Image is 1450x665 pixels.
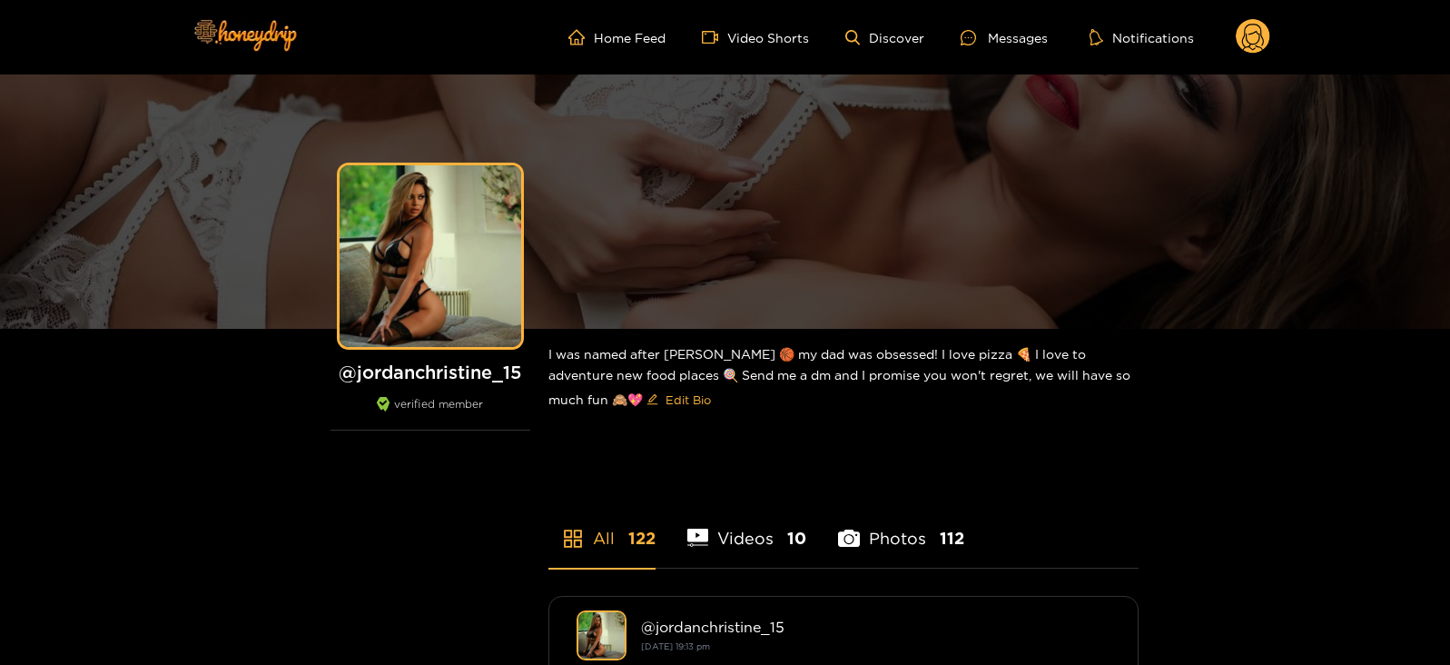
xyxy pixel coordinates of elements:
[702,29,809,45] a: Video Shorts
[577,610,626,660] img: jordanchristine_15
[940,527,964,550] span: 112
[1084,28,1199,46] button: Notifications
[641,641,710,651] small: [DATE] 19:13 pm
[562,528,584,550] span: appstore
[787,527,806,550] span: 10
[838,486,964,568] li: Photos
[845,30,924,45] a: Discover
[641,619,1110,635] div: @ jordanchristine_15
[687,486,807,568] li: Videos
[702,29,727,45] span: video-camera
[548,329,1139,429] div: I was named after [PERSON_NAME] 🏀 my dad was obsessed! I love pizza 🍕 I love to adventure new foo...
[568,29,594,45] span: home
[646,393,658,407] span: edit
[330,361,530,383] h1: @ jordanchristine_15
[643,385,715,414] button: editEdit Bio
[568,29,666,45] a: Home Feed
[666,391,711,409] span: Edit Bio
[548,486,656,568] li: All
[961,27,1048,48] div: Messages
[628,527,656,550] span: 122
[330,397,530,431] div: verified member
